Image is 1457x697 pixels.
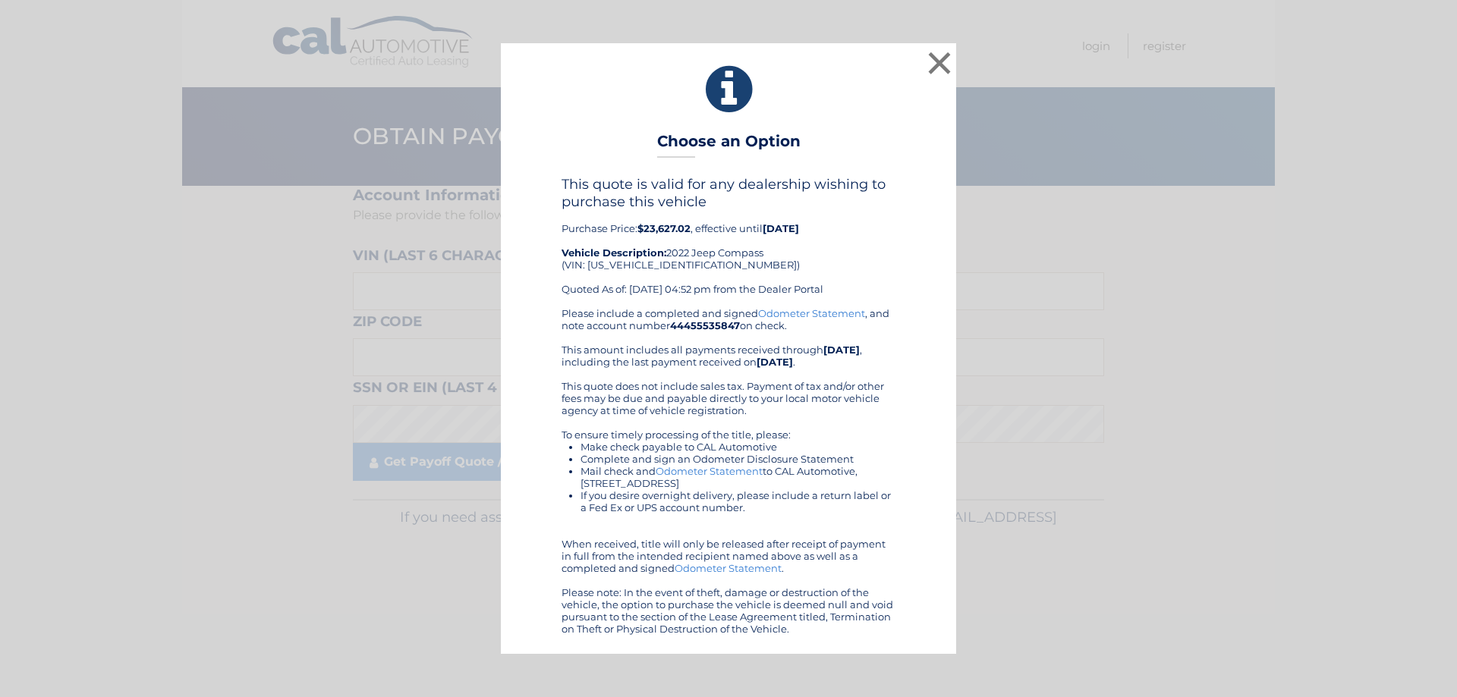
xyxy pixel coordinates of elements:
[562,176,895,209] h4: This quote is valid for any dealership wishing to purchase this vehicle
[562,307,895,635] div: Please include a completed and signed , and note account number on check. This amount includes al...
[581,489,895,513] li: If you desire overnight delivery, please include a return label or a Fed Ex or UPS account number.
[562,246,666,259] strong: Vehicle Description:
[924,48,955,78] button: ×
[562,176,895,306] div: Purchase Price: , effective until 2022 Jeep Compass (VIN: [US_VEHICLE_IDENTIFICATION_NUMBER]) Quo...
[637,222,691,234] b: $23,627.02
[657,132,801,159] h3: Choose an Option
[581,441,895,453] li: Make check payable to CAL Automotive
[675,562,782,574] a: Odometer Statement
[823,344,860,356] b: [DATE]
[670,319,740,331] b: 44455535847
[656,465,763,477] a: Odometer Statement
[581,465,895,489] li: Mail check and to CAL Automotive, [STREET_ADDRESS]
[757,356,793,368] b: [DATE]
[763,222,799,234] b: [DATE]
[758,307,865,319] a: Odometer Statement
[581,453,895,465] li: Complete and sign an Odometer Disclosure Statement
